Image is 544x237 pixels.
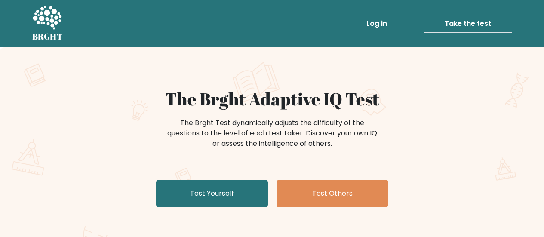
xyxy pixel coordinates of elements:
a: Test Yourself [156,180,268,207]
h1: The Brght Adaptive IQ Test [62,89,482,109]
a: BRGHT [32,3,63,44]
h5: BRGHT [32,31,63,42]
div: The Brght Test dynamically adjusts the difficulty of the questions to the level of each test take... [165,118,380,149]
a: Test Others [277,180,388,207]
a: Take the test [424,15,512,33]
a: Log in [363,15,390,32]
